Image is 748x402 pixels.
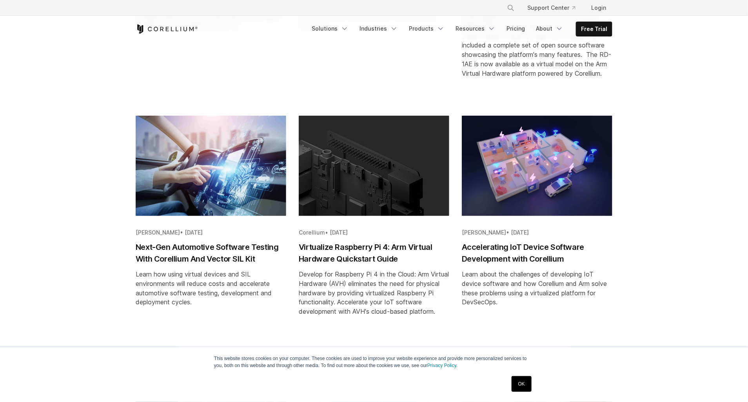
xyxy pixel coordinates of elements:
div: Navigation Menu [307,22,612,36]
span: [DATE] [185,229,203,236]
a: Industries [355,22,403,36]
button: Search [504,1,518,15]
h2: Next-Gen Automotive Software Testing With Corellium And Vector SIL Kit [136,241,286,265]
span: Corellium [299,229,325,236]
a: Free Trial [576,22,612,36]
div: Learn about the challenges of developing IoT device software and how Corellium and Arm solve thes... [462,269,612,307]
p: This website stores cookies on your computer. These cookies are used to improve your website expe... [214,355,534,369]
h2: Virtualize Raspberry Pi 4: Arm Virtual Hardware Quickstart Guide [299,241,449,265]
h2: Accelerating IoT Device Software Development with Corellium [462,241,612,265]
div: • [462,229,612,236]
a: About [531,22,568,36]
span: [PERSON_NAME] [462,229,506,236]
span: [DATE] [330,229,348,236]
img: Virtualize Raspberry Pi 4: Arm Virtual Hardware Quickstart Guide [299,116,449,216]
a: Solutions [307,22,353,36]
a: Resources [451,22,500,36]
a: Products [404,22,449,36]
div: • [136,229,286,236]
a: Corellium Home [136,24,198,34]
img: Accelerating IoT Device Software Development with Corellium [462,116,612,216]
span: [DATE] [511,229,529,236]
img: Next-Gen Automotive Software Testing With Corellium And Vector SIL Kit [136,116,286,216]
a: Blog post summary: Next-Gen Automotive Software Testing With Corellium And Vector SIL Kit [136,116,286,342]
a: OK [512,376,532,392]
a: Blog post summary: Virtualize Raspberry Pi 4: Arm Virtual Hardware Quickstart Guide [299,116,449,342]
div: • [299,229,449,236]
a: Pricing [502,22,530,36]
a: Privacy Policy. [427,363,458,368]
a: Login [585,1,612,15]
a: Support Center [521,1,582,15]
span: [PERSON_NAME] [136,229,180,236]
a: Blog post summary: Accelerating IoT Device Software Development with Corellium [462,116,612,342]
div: Learn how using virtual devices and SIL environments will reduce costs and accelerate automotive ... [136,269,286,307]
div: Navigation Menu [497,1,612,15]
div: Develop for Raspberry Pi 4 in the Cloud: Arm Virtual Hardware (AVH) eliminates the need for physi... [299,269,449,317]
